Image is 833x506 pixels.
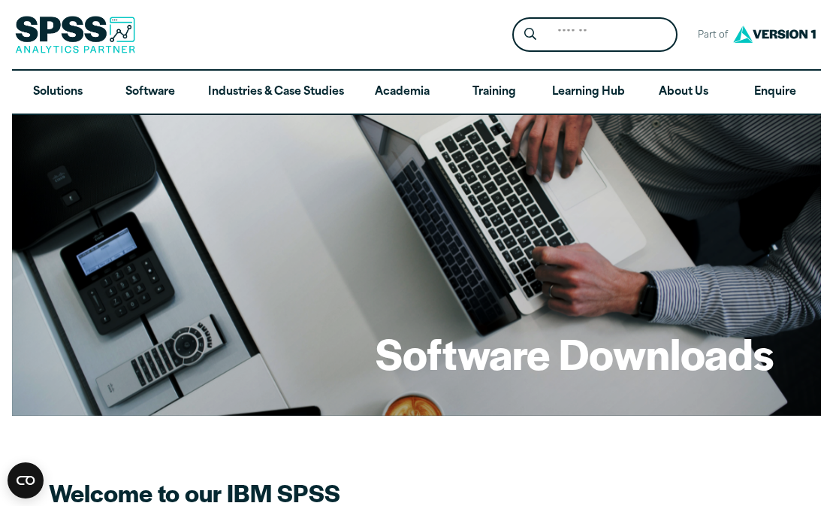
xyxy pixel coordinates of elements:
img: Version1 Logo [729,20,819,48]
button: Search magnifying glass icon [516,21,544,49]
a: Enquire [729,71,822,114]
button: Open CMP widget [8,462,44,498]
a: Software [104,71,196,114]
a: About Us [637,71,729,114]
a: Solutions [12,71,104,114]
nav: Desktop version of site main menu [12,71,822,114]
h1: Software Downloads [376,325,774,381]
a: Industries & Case Studies [196,71,356,114]
svg: Search magnifying glass icon [524,28,536,41]
a: Training [448,71,541,114]
img: SPSS Analytics Partner [15,16,135,53]
a: Learning Hub [540,71,637,114]
form: Site Header Search Form [512,17,678,53]
a: Academia [356,71,448,114]
span: Part of [690,25,729,47]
